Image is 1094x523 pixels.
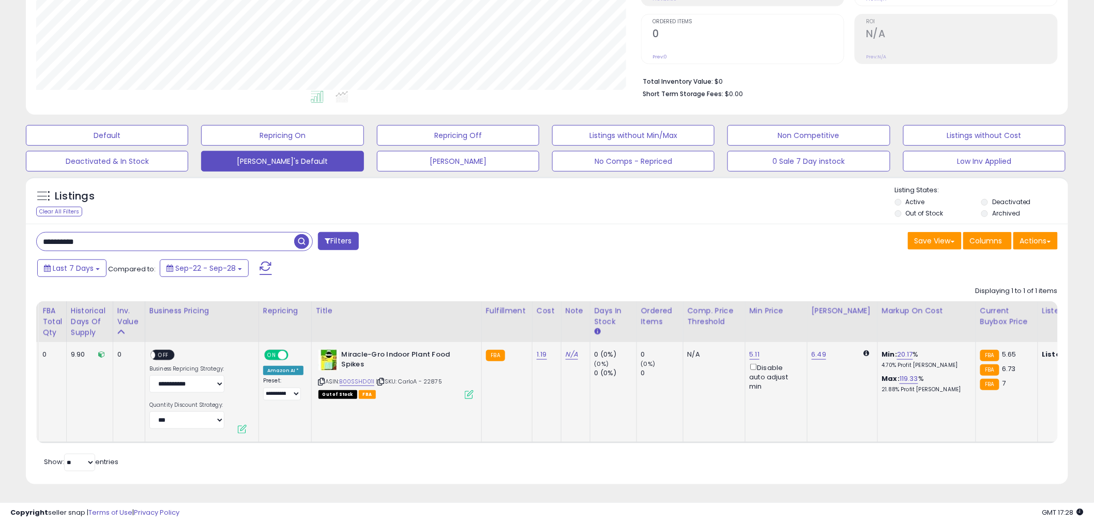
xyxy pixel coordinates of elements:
span: 5.65 [1002,349,1016,359]
button: [PERSON_NAME] [377,151,539,172]
div: Days In Stock [595,305,632,327]
li: $0 [643,74,1050,87]
small: (0%) [641,360,656,368]
div: Title [316,305,477,316]
b: Listed Price: [1042,349,1089,359]
a: 5.11 [750,349,760,360]
div: Comp. Price Threshold [688,305,741,327]
small: Days In Stock. [595,327,601,336]
span: 6.73 [1002,364,1016,374]
h5: Listings [55,189,95,204]
b: Short Term Storage Fees: [643,89,723,98]
a: 20.17 [897,349,913,360]
a: 1.19 [537,349,547,360]
div: Cost [537,305,557,316]
span: $0.00 [725,89,743,99]
a: N/A [566,349,578,360]
b: Max: [882,374,900,383]
div: N/A [688,350,737,359]
small: FBA [980,379,999,390]
div: Clear All Filters [36,207,82,217]
label: Out of Stock [906,209,944,218]
small: FBA [486,350,505,361]
small: (0%) [595,360,609,368]
span: Columns [970,236,1002,246]
span: Ordered Items [652,19,844,25]
button: Save View [908,232,962,250]
button: Sep-22 - Sep-28 [160,259,249,277]
p: 21.88% Profit [PERSON_NAME] [882,386,968,393]
b: Total Inventory Value: [643,77,713,86]
strong: Copyright [10,507,48,517]
span: Last 7 Days [53,263,94,273]
label: Business Repricing Strategy: [149,365,224,373]
p: 4.70% Profit [PERSON_NAME] [882,362,968,369]
div: [PERSON_NAME] [812,305,873,316]
div: 0 [641,368,683,378]
div: seller snap | | [10,508,179,518]
button: Repricing On [201,125,363,146]
span: OFF [287,351,303,360]
div: Preset: [263,377,303,401]
span: Sep-22 - Sep-28 [175,263,236,273]
span: OFF [155,351,172,360]
div: 0 (0%) [595,368,636,378]
h2: 0 [652,28,844,42]
button: [PERSON_NAME]'s Default [201,151,363,172]
button: 0 Sale 7 Day instock [727,151,890,172]
div: Ordered Items [641,305,679,327]
div: Markup on Cost [882,305,971,316]
a: 119.33 [900,374,918,384]
div: Min Price [750,305,803,316]
div: Inv. value [117,305,141,327]
div: Disable auto adjust min [750,362,799,391]
small: Prev: 0 [652,54,667,60]
div: % [882,374,968,393]
div: 9.90 [71,350,105,359]
button: Listings without Min/Max [552,125,715,146]
button: Actions [1013,232,1058,250]
img: 51ZkMTlLVqL._SL40_.jpg [318,350,339,371]
div: Current Buybox Price [980,305,1034,327]
a: 6.49 [812,349,827,360]
h2: N/A [866,28,1057,42]
a: B00SSHD01I [340,377,375,386]
button: No Comps - Repriced [552,151,715,172]
label: Quantity Discount Strategy: [149,402,224,409]
div: 0 [42,350,58,359]
button: Non Competitive [727,125,890,146]
a: Terms of Use [88,507,132,517]
button: Repricing Off [377,125,539,146]
b: Miracle-Gro Indoor Plant Food Spikes [342,350,467,372]
div: Business Pricing [149,305,254,316]
span: All listings that are currently out of stock and unavailable for purchase on Amazon [318,390,357,399]
div: % [882,350,968,369]
small: FBA [980,350,999,361]
div: Fulfillment [486,305,528,316]
div: ASIN: [318,350,474,398]
div: FBA Total Qty [42,305,62,338]
div: Displaying 1 to 1 of 1 items [976,286,1058,296]
span: | SKU: CarloA - 22875 [376,377,443,386]
label: Active [906,197,925,206]
button: Last 7 Days [37,259,107,277]
span: Compared to: [108,264,156,274]
div: 0 [641,350,683,359]
div: Repricing [263,305,307,316]
a: Privacy Policy [134,507,179,517]
span: 2025-10-7 17:28 GMT [1042,507,1084,517]
small: FBA [980,364,999,376]
span: FBA [359,390,376,399]
div: Note [566,305,586,316]
small: Prev: N/A [866,54,886,60]
div: 0 (0%) [595,350,636,359]
th: The percentage added to the cost of goods (COGS) that forms the calculator for Min & Max prices. [877,301,976,342]
p: Listing States: [895,186,1068,195]
b: Min: [882,349,898,359]
span: 7 [1002,378,1006,388]
label: Deactivated [992,197,1031,206]
div: Amazon AI * [263,366,303,375]
button: Deactivated & In Stock [26,151,188,172]
span: ROI [866,19,1057,25]
label: Archived [992,209,1020,218]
